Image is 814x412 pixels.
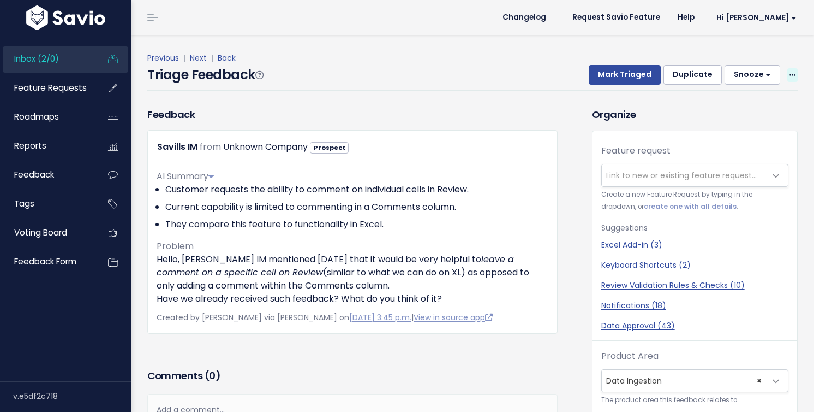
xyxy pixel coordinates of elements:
a: Data Approval (43) [601,320,788,332]
label: Feature request [601,144,671,157]
a: Feature Requests [3,75,91,101]
div: Unknown Company [223,139,308,155]
a: Request Savio Feature [564,9,669,26]
span: Reports [14,140,46,151]
a: Feedback [3,162,91,187]
h3: Organize [592,107,798,122]
div: v.e5df2c718 [13,382,131,410]
span: Feature Requests [14,82,87,93]
li: They compare this feature to functionality in Excel. [165,218,548,231]
span: Data Ingestion [601,369,788,392]
a: Notifications (18) [601,300,788,311]
h3: Comments ( ) [147,368,558,384]
img: logo-white.9d6f32f41409.svg [23,5,108,30]
a: Excel Add-in (3) [601,239,788,251]
span: Roadmaps [14,111,59,122]
small: The product area this feedback relates to [601,395,788,406]
a: Help [669,9,703,26]
span: | [181,52,188,63]
p: Hello, [PERSON_NAME] IM mentioned [DATE] that it would be very helpful to (similar to what we can... [157,253,548,305]
a: Feedback form [3,249,91,274]
a: Review Validation Rules & Checks (10) [601,280,788,291]
a: Previous [147,52,179,63]
span: Hi [PERSON_NAME] [716,14,797,22]
p: Suggestions [601,221,788,235]
span: Problem [157,240,194,252]
span: Created by [PERSON_NAME] via [PERSON_NAME] on | [157,312,493,323]
a: Hi [PERSON_NAME] [703,9,805,26]
em: leave a comment on a specific cell on Review [157,253,514,279]
a: Roadmaps [3,104,91,130]
button: Duplicate [663,65,722,85]
a: [DATE] 3:45 p.m. [349,312,411,323]
a: create one with all details [644,202,737,211]
span: Inbox (2/0) [14,53,59,64]
a: Savills IM [157,140,197,153]
span: Feedback [14,169,54,180]
a: Voting Board [3,220,91,245]
span: Tags [14,198,34,209]
h4: Triage Feedback [147,65,263,85]
span: | [209,52,216,63]
label: Product Area [601,350,659,363]
strong: Prospect [314,143,345,152]
a: View in source app [414,312,493,323]
li: Customer requests the ability to comment on individual cells in Review. [165,183,548,196]
span: × [757,370,762,392]
button: Snooze [725,65,780,85]
span: Voting Board [14,227,67,238]
span: 0 [209,369,216,382]
span: AI Summary [157,170,214,183]
small: Create a new Feature Request by typing in the dropdown, or . [601,189,788,213]
h3: Feedback [147,107,195,122]
a: Next [190,52,207,63]
a: Inbox (2/0) [3,46,91,72]
a: Tags [3,191,91,216]
a: Keyboard Shortcuts (2) [601,260,788,271]
span: Feedback form [14,256,76,267]
span: Changelog [502,14,546,21]
button: Mark Triaged [589,65,661,85]
li: Current capability is limited to commenting in a Comments column. [165,201,548,214]
a: Back [218,52,236,63]
span: from [200,140,221,153]
a: Reports [3,133,91,158]
span: Link to new or existing feature request... [606,170,757,181]
span: Data Ingestion [602,370,766,392]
